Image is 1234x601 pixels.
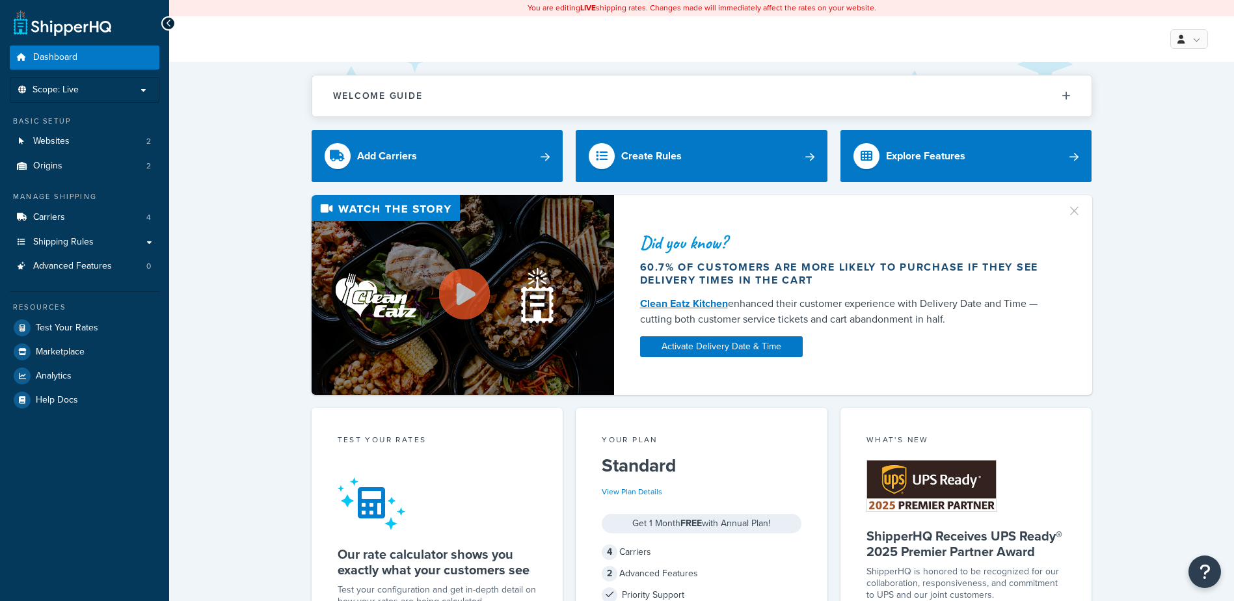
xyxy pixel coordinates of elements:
span: Scope: Live [33,85,79,96]
span: Websites [33,136,70,147]
span: Analytics [36,371,72,382]
h5: Standard [602,455,801,476]
a: Shipping Rules [10,230,159,254]
img: Video thumbnail [312,195,614,395]
div: Test your rates [338,434,537,449]
a: Origins2 [10,154,159,178]
li: Advanced Features [10,254,159,278]
strong: FREE [680,516,702,530]
div: Did you know? [640,234,1051,252]
span: 0 [146,261,151,272]
h5: ShipperHQ Receives UPS Ready® 2025 Premier Partner Award [866,528,1066,559]
b: LIVE [580,2,596,14]
h2: Welcome Guide [333,91,423,101]
button: Welcome Guide [312,75,1092,116]
span: 2 [602,566,617,581]
span: Carriers [33,212,65,223]
div: Advanced Features [602,565,801,583]
div: Add Carriers [357,147,417,165]
a: Dashboard [10,46,159,70]
a: View Plan Details [602,486,662,498]
a: Analytics [10,364,159,388]
div: Get 1 Month with Annual Plan! [602,514,801,533]
a: Clean Eatz Kitchen [640,296,728,311]
a: Create Rules [576,130,827,182]
p: ShipperHQ is honored to be recognized for our collaboration, responsiveness, and commitment to UP... [866,566,1066,601]
a: Help Docs [10,388,159,412]
a: Carriers4 [10,206,159,230]
span: 2 [146,161,151,172]
span: 4 [602,544,617,560]
div: Manage Shipping [10,191,159,202]
li: Origins [10,154,159,178]
a: Websites2 [10,129,159,154]
a: Test Your Rates [10,316,159,340]
span: Dashboard [33,52,77,63]
div: Carriers [602,543,801,561]
span: Help Docs [36,395,78,406]
span: Marketplace [36,347,85,358]
h5: Our rate calculator shows you exactly what your customers see [338,546,537,578]
div: Your Plan [602,434,801,449]
div: Basic Setup [10,116,159,127]
span: 2 [146,136,151,147]
a: Explore Features [840,130,1092,182]
span: Shipping Rules [33,237,94,248]
div: 60.7% of customers are more likely to purchase if they see delivery times in the cart [640,261,1051,287]
li: Websites [10,129,159,154]
span: Test Your Rates [36,323,98,334]
li: Carriers [10,206,159,230]
div: Resources [10,302,159,313]
div: What's New [866,434,1066,449]
a: Advanced Features0 [10,254,159,278]
button: Open Resource Center [1188,555,1221,588]
span: Advanced Features [33,261,112,272]
div: enhanced their customer experience with Delivery Date and Time — cutting both customer service ti... [640,296,1051,327]
a: Add Carriers [312,130,563,182]
div: Explore Features [886,147,965,165]
span: 4 [146,212,151,223]
a: Activate Delivery Date & Time [640,336,803,357]
span: Origins [33,161,62,172]
div: Create Rules [621,147,682,165]
a: Marketplace [10,340,159,364]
